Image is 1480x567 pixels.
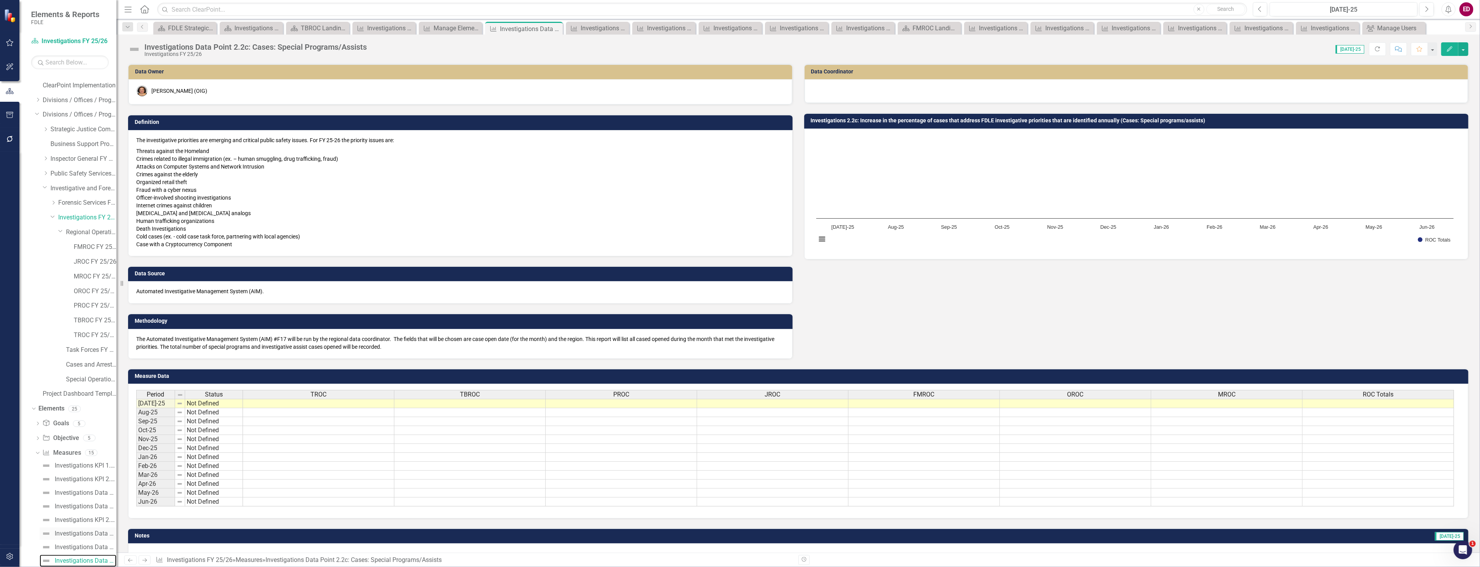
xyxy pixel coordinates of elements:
td: Feb-26 [136,462,175,471]
text: Nov-25 [1047,224,1063,230]
span: TBROC [460,391,480,398]
div: 25 [68,405,81,412]
div: Investigations Data Point 2.2a: Cases: Intelligence [581,23,627,33]
text: Mar-26 [1260,224,1275,230]
span: Elements & Reports [31,10,99,19]
a: Manage Users [1364,23,1424,33]
div: » » [156,556,792,565]
span: ROC Totals [1363,391,1393,398]
a: Forensic Services FY 25/26 [58,198,116,207]
span: [DATE]-25 [1336,45,1364,54]
td: Not Defined [185,399,243,408]
text: ROC Totals [1425,237,1451,243]
img: 8DAGhfEEPCf229AAAAAElFTkSuQmCC [177,418,183,424]
a: Divisions / Offices / Programs [43,96,116,105]
td: Mar-26 [136,471,175,480]
a: Investigations KPI 2.2: Increase in the percentage of cases that address FDLE investigative prior... [634,23,694,33]
img: 8DAGhfEEPCf229AAAAAElFTkSuQmCC [177,445,183,451]
div: Investigations Data Point 2.2b: Cases: Operational [55,544,116,551]
img: 8DAGhfEEPCf229AAAAAElFTkSuQmCC [177,409,183,416]
a: MROC FY 25/26 [74,272,116,281]
a: Strategic Justice Command FY 25/26 [50,125,116,134]
div: Manage Users [1377,23,1424,33]
text: Feb-26 [1206,224,1222,230]
svg: Interactive chart [812,135,1457,251]
a: Investigations Data Point 2.1b: Intelligence Activities [767,23,826,33]
iframe: Intercom live chat [1454,541,1472,559]
a: Inspector General FY 25/26 [50,155,116,163]
a: Investigations KPI 2.1: Increase regional intelligence coordination and intelligence activities b... [40,473,116,485]
a: TBROC FY 25/26 [74,316,116,325]
td: Not Defined [185,471,243,480]
a: Investigations KPI 2.2: Increase in the percentage of cases that address FDLE investigative prior... [40,514,116,526]
a: Cases and Arrests FY25/26 [66,360,116,369]
img: Not Defined [42,543,51,552]
a: Special Operations Team FY25/26 [66,375,116,384]
div: 15 [85,450,97,456]
img: Not Defined [42,556,51,565]
div: Investigations Data Point 2.2c: Cases: Special Programs/Assists [144,43,367,51]
text: Jan-26 [1154,224,1169,230]
input: Search Below... [31,56,109,69]
a: Investigations Data Point 2.2c: Cases: Special Programs/Assists [40,555,116,567]
img: 8DAGhfEEPCf229AAAAAElFTkSuQmCC [177,481,183,487]
p: Automated Investigative Management System (AIM). [136,287,784,295]
img: Not Defined [128,43,141,56]
h3: Investigations 2.2c: Increase in the percentage of cases that address FDLE investigative prioriti... [811,118,1465,123]
div: [DATE]-25 [1272,5,1415,14]
span: Status [205,391,223,398]
td: Aug-25 [136,408,175,417]
text: Apr-26 [1313,224,1328,230]
td: Oct-25 [136,426,175,435]
span: PROC [613,391,629,398]
a: PROC FY 25/26 [74,301,116,310]
button: View chart menu, Chart [817,233,828,244]
span: FMROC [914,391,935,398]
a: Investigations FY 25/26 [167,556,232,564]
a: Investigations Data Point 2.2a: Cases: Intelligence [568,23,627,33]
text: Aug-25 [888,224,904,230]
td: Apr-26 [136,480,175,489]
div: Investigations Data Point 2.2c: Cases: Special Programs/Assists [500,24,561,34]
div: Investigations Data Point 2.2b: Cases: Operational [713,23,760,33]
p: Threats against the Homeland Crimes related to illegal immigration (ex. – human smuggling, drug t... [136,146,784,248]
div: ED [1459,2,1473,16]
p: The Automated Investigative Management System (AIM) #F17 will be run by the regional data coordin... [136,335,784,351]
a: JROC FY 25/26 [74,257,116,266]
small: FDLE [31,19,99,25]
a: Investigations OROC Updater [1232,23,1291,33]
a: Investigations MROC Updater [1099,23,1158,33]
a: Investigations Data Point 2.2b: Cases: Operational [701,23,760,33]
td: Jan-26 [136,453,175,462]
img: Not Defined [42,475,51,484]
img: 8DAGhfEEPCf229AAAAAElFTkSuQmCC [177,400,183,407]
div: Chart. Highcharts interactive chart. [812,135,1461,251]
a: Investigations TROC Updater [1298,23,1357,33]
div: Investigations Data Point 2.1b: Intelligence Activities [55,503,116,510]
td: Not Defined [185,453,243,462]
h3: Data Coordinator [811,69,1464,75]
div: Investigations JROC Updater [1178,23,1225,33]
a: Business Support Program FY 25/26 [50,140,116,149]
a: Task Forces FY 25/26 [66,346,116,355]
h3: Data Source [135,271,789,277]
span: MROC [1218,391,1235,398]
h3: Notes [135,533,578,539]
img: 8DAGhfEEPCf229AAAAAElFTkSuQmCC [177,454,183,460]
p: The investigative priorities are emerging and critical public safety issues. For FY 25-26 the pri... [136,136,784,146]
td: Not Defined [185,417,243,426]
div: 5 [83,435,95,442]
text: May-26 [1365,224,1382,230]
img: 8DAGhfEEPCf229AAAAAElFTkSuQmCC [177,472,183,478]
a: Objective [42,434,79,443]
img: ClearPoint Strategy [4,9,17,23]
img: Not Defined [42,529,51,538]
img: Not Defined [42,488,51,497]
div: FMROC Landing Page [913,23,959,33]
td: Not Defined [185,497,243,506]
text: [DATE]-25 [831,224,854,230]
td: Not Defined [185,408,243,417]
img: Not Defined [42,461,51,470]
img: 8DAGhfEEPCf229AAAAAElFTkSuQmCC [177,392,183,398]
a: FDLE Strategic Plan [155,23,215,33]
